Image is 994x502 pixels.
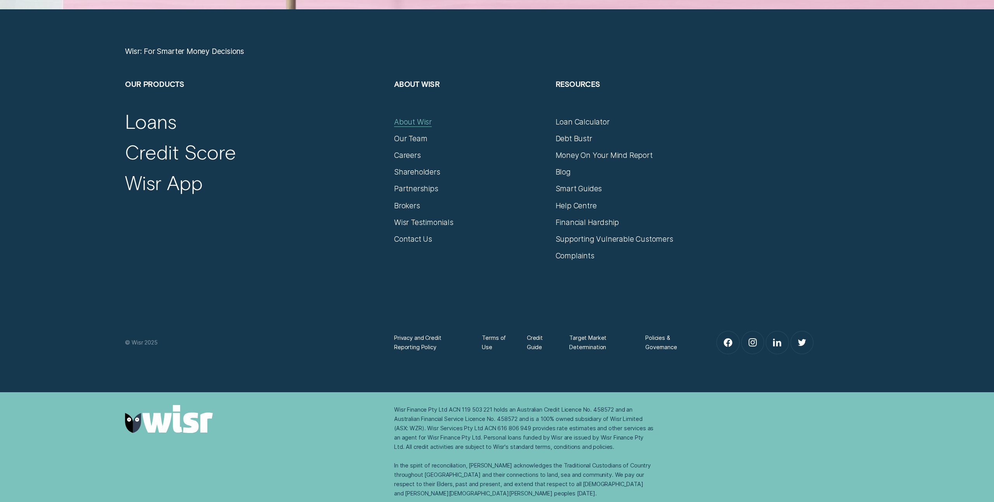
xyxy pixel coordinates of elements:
a: Smart Guides [556,184,602,193]
a: Facebook [717,331,739,354]
a: Blog [556,167,571,177]
a: Wisr: For Smarter Money Decisions [125,47,244,56]
a: Careers [394,151,421,160]
a: Wisr App [125,170,202,194]
a: Instagram [742,331,764,354]
a: Contact Us [394,234,432,244]
img: Wisr [125,405,213,433]
a: Partnerships [394,184,438,193]
div: Wisr Finance Pty Ltd ACN 119 503 221 holds an Australian Credit Licence No. 458572 and an Austral... [394,405,654,498]
h2: Our Products [125,79,385,117]
a: LinkedIn [766,331,789,354]
a: Our Team [394,134,427,143]
h2: About Wisr [394,79,546,117]
a: Shareholders [394,167,440,177]
a: Credit Guide [527,333,553,352]
a: Privacy and Credit Reporting Policy [394,333,465,352]
a: Money On Your Mind Report [556,151,653,160]
a: Brokers [394,201,420,210]
a: Wisr Testimonials [394,218,454,227]
h2: Resources [556,79,708,117]
div: © Wisr 2025 [120,338,389,347]
a: Debt Bustr [556,134,592,143]
a: Terms of Use [482,333,510,352]
a: Twitter [791,331,813,354]
a: Loan Calculator [556,117,610,126]
a: Policies & Governance [645,333,691,352]
a: Target Market Determination [569,333,629,352]
a: Supporting Vulnerable Customers [556,234,673,244]
a: Help Centre [556,201,597,210]
a: Credit Score [125,140,236,164]
a: Loans [125,109,176,133]
a: About Wisr [394,117,432,126]
a: Financial Hardship [556,218,619,227]
a: Complaints [556,251,594,260]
